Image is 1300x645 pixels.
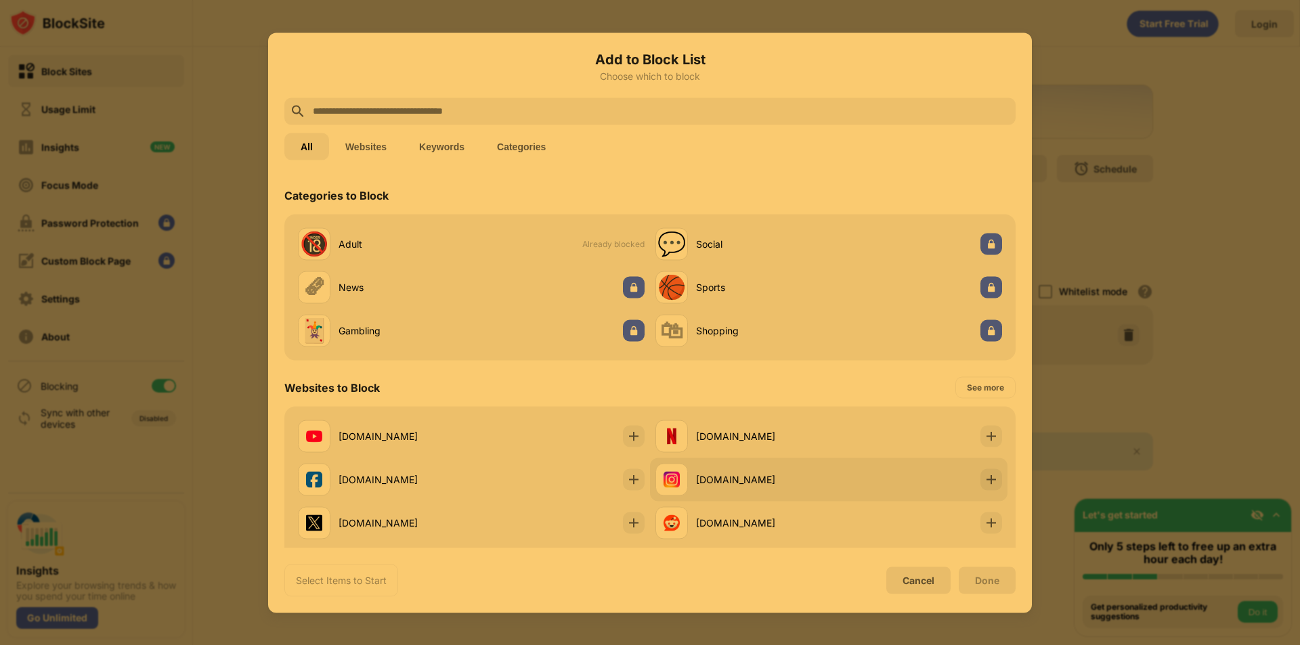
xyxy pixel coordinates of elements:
[306,514,322,531] img: favicons
[657,273,686,301] div: 🏀
[284,49,1016,69] h6: Add to Block List
[696,280,829,294] div: Sports
[903,575,934,586] div: Cancel
[975,575,999,585] div: Done
[284,70,1016,81] div: Choose which to block
[657,230,686,258] div: 💬
[696,516,829,530] div: [DOMAIN_NAME]
[290,103,306,119] img: search.svg
[660,317,683,344] div: 🛍
[696,429,829,443] div: [DOMAIN_NAME]
[967,380,1004,394] div: See more
[664,428,680,444] img: favicons
[481,133,562,160] button: Categories
[284,380,380,394] div: Websites to Block
[339,429,471,443] div: [DOMAIN_NAME]
[696,472,829,487] div: [DOMAIN_NAME]
[339,324,471,338] div: Gambling
[329,133,403,160] button: Websites
[306,428,322,444] img: favicons
[284,188,389,202] div: Categories to Block
[664,514,680,531] img: favicons
[696,237,829,251] div: Social
[303,273,326,301] div: 🗞
[284,133,329,160] button: All
[300,317,328,344] div: 🃏
[339,516,471,530] div: [DOMAIN_NAME]
[339,280,471,294] div: News
[582,239,645,249] span: Already blocked
[696,324,829,338] div: Shopping
[306,471,322,487] img: favicons
[339,472,471,487] div: [DOMAIN_NAME]
[403,133,481,160] button: Keywords
[296,573,387,587] div: Select Items to Start
[664,471,680,487] img: favicons
[339,237,471,251] div: Adult
[300,230,328,258] div: 🔞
